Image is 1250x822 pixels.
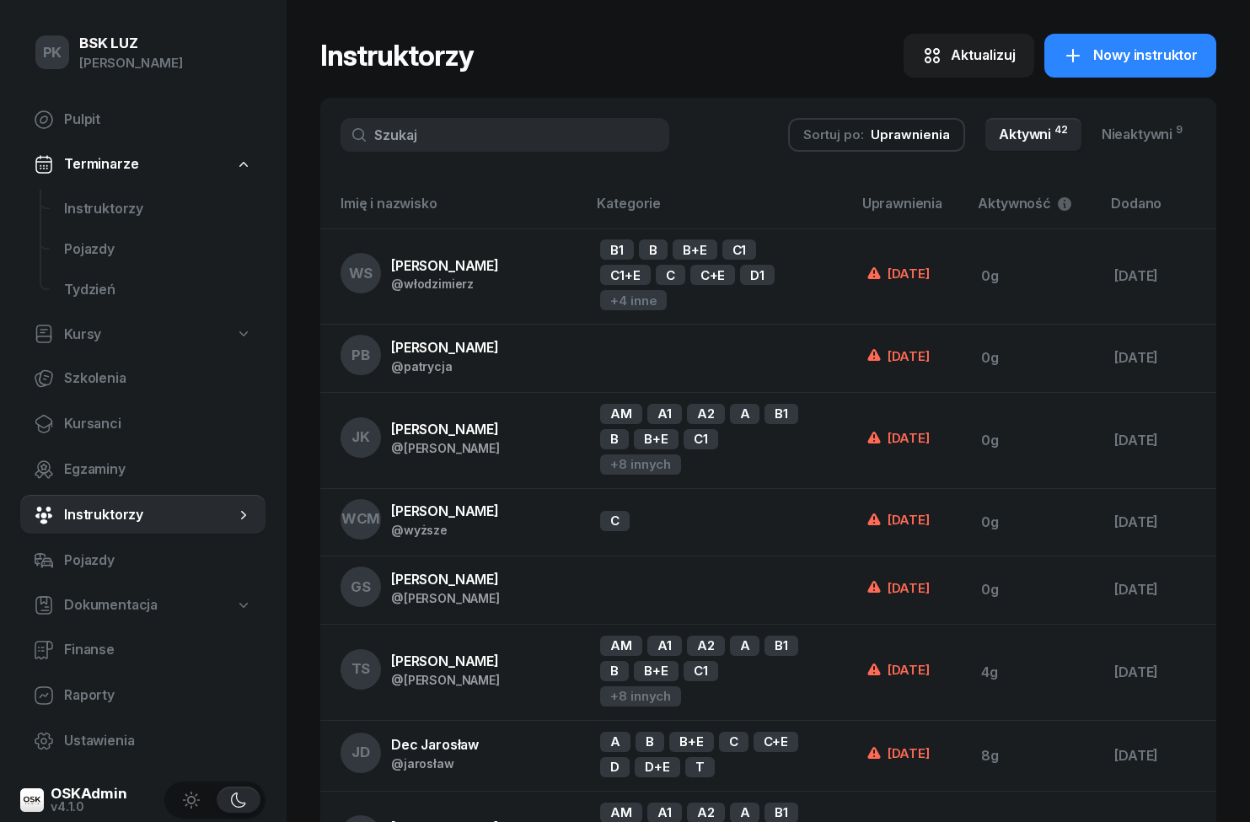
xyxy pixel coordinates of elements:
[391,257,499,274] span: [PERSON_NAME]
[684,429,718,449] div: C1
[1044,34,1216,78] a: Nowy instruktor
[20,586,266,625] a: Dokumentacja
[64,639,252,661] span: Finanse
[1114,266,1203,287] div: [DATE]
[20,449,266,490] a: Egzaminy
[64,153,138,175] span: Terminarze
[600,429,629,449] div: B
[51,801,127,813] div: v4.1.0
[64,504,235,526] span: Instruktorzy
[634,429,679,449] div: B+E
[64,730,252,752] span: Ustawienia
[64,279,252,301] span: Tydzień
[20,630,266,670] a: Finanse
[349,266,373,281] span: WS
[639,239,668,260] div: B
[904,34,1034,78] button: Aktualizuj
[20,99,266,140] a: Pulpit
[764,404,798,424] div: B1
[600,290,667,310] div: +4 inne
[391,591,500,605] div: @[PERSON_NAME]
[754,732,799,752] div: C+E
[391,653,499,669] span: [PERSON_NAME]
[1114,512,1203,534] div: [DATE]
[981,579,1087,601] div: 0g
[64,550,252,572] span: Pojazdy
[600,661,629,681] div: B
[981,266,1087,287] div: 0g
[20,721,266,761] a: Ustawienia
[981,745,1087,767] div: 8g
[64,324,101,346] span: Kursy
[320,40,474,71] h1: Instruktorzy
[391,502,499,519] span: [PERSON_NAME]
[51,189,266,229] a: Instruktorzy
[981,512,1087,534] div: 0g
[20,675,266,716] a: Raporty
[64,459,252,481] span: Egzaminy
[730,636,760,656] div: A
[951,45,1016,67] div: Aktualizuj
[1111,195,1161,212] span: Dodano
[866,428,930,449] div: [DATE]
[341,118,669,152] input: Szukaj
[391,339,499,356] span: [PERSON_NAME]
[1093,45,1198,67] span: Nowy instruktor
[351,580,371,594] span: GS
[20,404,266,444] a: Kursanci
[600,732,630,752] div: A
[866,744,930,764] div: [DATE]
[351,662,371,676] span: TS
[635,757,680,777] div: D+E
[51,229,266,270] a: Pojazdy
[391,277,499,291] div: @włodzimierz
[64,368,252,390] span: Szkolenia
[788,118,965,152] button: Sortuj po:Uprawnienia
[719,732,748,752] div: C
[600,265,650,285] div: C1+E
[656,265,685,285] div: C
[64,685,252,706] span: Raporty
[64,594,158,616] span: Dokumentacja
[687,636,725,656] div: A2
[20,788,44,812] img: logo-xs@2x.png
[1114,347,1203,369] div: [DATE]
[1088,118,1196,152] a: Nieaktywni
[1114,430,1203,452] div: [DATE]
[391,441,500,455] div: @[PERSON_NAME]
[600,636,642,656] div: AM
[20,358,266,399] a: Szkolenia
[20,315,266,354] a: Kursy
[647,404,682,424] div: A1
[871,124,950,146] div: Uprawnienia
[685,757,715,777] div: T
[673,239,717,260] div: B+E
[866,264,930,284] div: [DATE]
[981,347,1087,369] div: 0g
[391,571,499,588] span: [PERSON_NAME]
[647,636,682,656] div: A1
[1114,745,1203,767] div: [DATE]
[79,52,183,74] div: [PERSON_NAME]
[64,239,252,261] span: Pojazdy
[866,346,930,366] div: [DATE]
[600,454,681,475] div: +8 innych
[43,46,62,60] span: PK
[740,265,775,285] div: D1
[600,404,642,424] div: AM
[64,413,252,435] span: Kursanci
[636,732,664,752] div: B
[866,510,930,530] div: [DATE]
[690,265,736,285] div: C+E
[341,195,437,212] span: Imię i nazwisko
[20,145,266,184] a: Terminarze
[600,239,634,260] div: B1
[20,495,266,535] a: Instruktorzy
[600,686,681,706] div: +8 innych
[351,348,370,363] span: PB
[51,787,127,801] div: OSKAdmin
[51,270,266,310] a: Tydzień
[391,421,499,438] span: [PERSON_NAME]
[687,404,725,424] div: A2
[866,578,930,598] div: [DATE]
